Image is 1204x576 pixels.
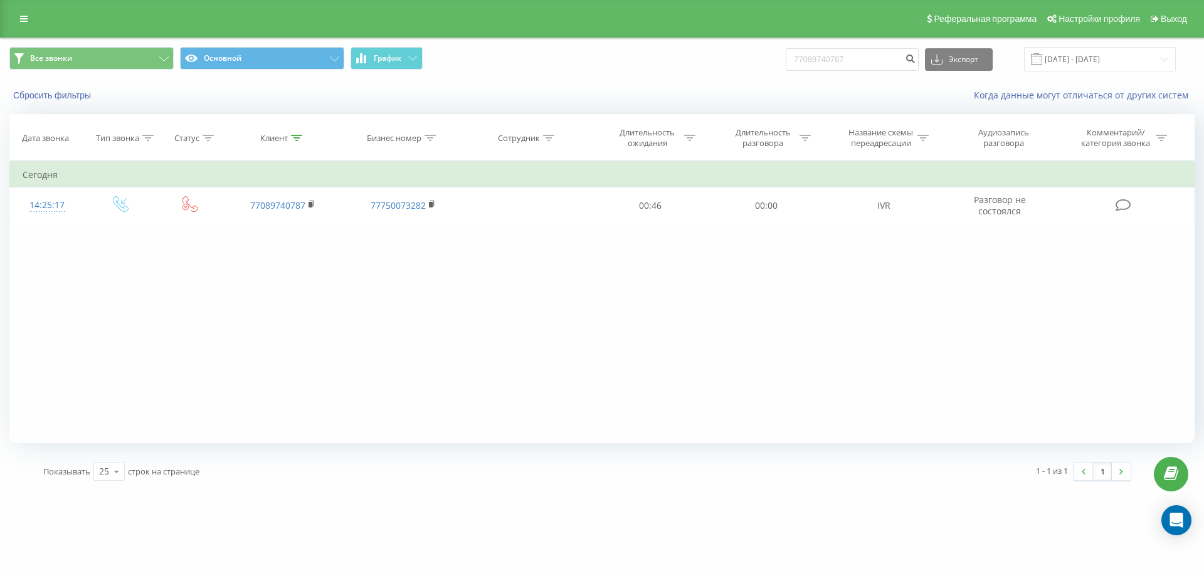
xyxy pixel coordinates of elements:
[974,194,1026,217] span: Разговор не состоялся
[374,54,401,63] span: График
[1079,127,1153,149] div: Комментарий/категория звонка
[30,53,72,63] span: Все звонки
[99,465,109,478] div: 25
[974,89,1195,101] a: Когда данные могут отличаться от других систем
[1036,464,1068,477] div: 1 - 1 из 1
[22,133,69,144] div: Дата звонка
[1161,14,1187,24] span: Выход
[260,133,288,144] div: Клиент
[23,193,71,217] div: 14:25:17
[614,127,681,149] div: Длительность ожидания
[371,199,426,211] a: 77750073282
[180,47,344,70] button: Основной
[934,14,1037,24] span: Реферальная программа
[9,90,97,101] button: Сбросить фильтры
[498,133,540,144] div: Сотрудник
[250,199,305,211] a: 77089740787
[367,133,421,144] div: Бизнес номер
[128,466,199,477] span: строк на странице
[729,127,796,149] div: Длительность разговора
[9,47,174,70] button: Все звонки
[43,466,90,477] span: Показывать
[824,187,944,224] td: IVR
[174,133,199,144] div: Статус
[847,127,914,149] div: Название схемы переадресации
[10,162,1195,187] td: Сегодня
[1093,463,1112,480] a: 1
[786,48,919,71] input: Поиск по номеру
[925,48,993,71] button: Экспорт
[1059,14,1140,24] span: Настройки профиля
[351,47,423,70] button: График
[1161,505,1191,535] div: Open Intercom Messenger
[708,187,823,224] td: 00:00
[963,127,1045,149] div: Аудиозапись разговора
[96,133,139,144] div: Тип звонка
[593,187,708,224] td: 00:46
